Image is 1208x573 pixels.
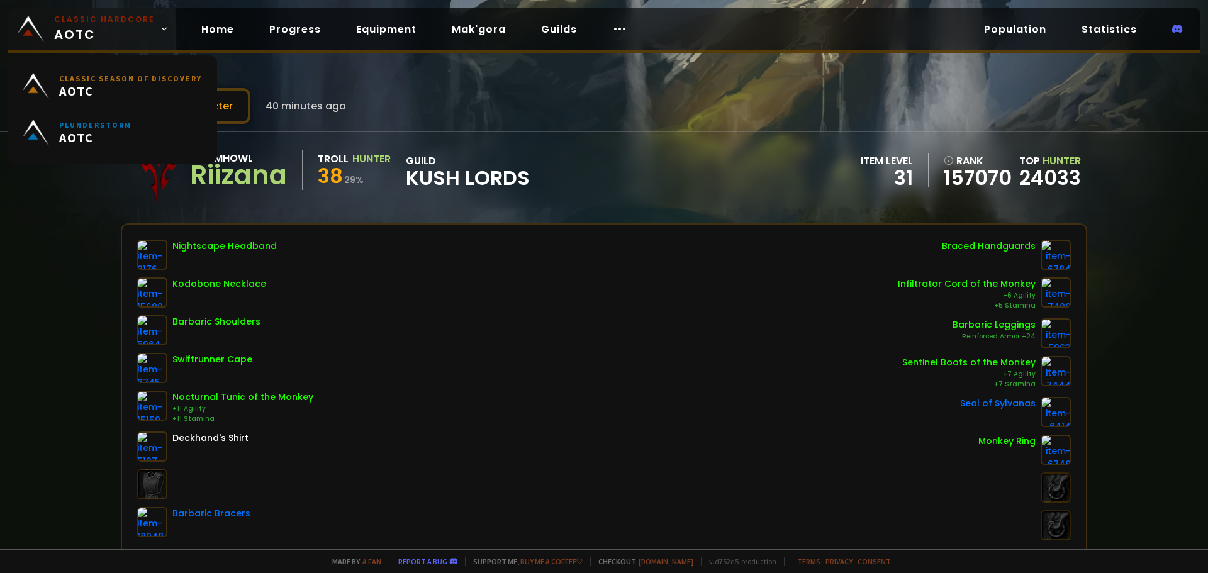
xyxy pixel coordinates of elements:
[944,169,1012,187] a: 157070
[137,277,167,308] img: item-15690
[1041,277,1071,308] img: item-7406
[1043,153,1081,168] span: Hunter
[861,153,913,169] div: item level
[797,557,820,566] a: Terms
[825,557,853,566] a: Privacy
[344,174,364,186] small: 29 %
[59,130,131,145] span: AOTC
[172,507,250,520] div: Barbaric Bracers
[953,331,1036,342] div: Reinforced Armor +24
[137,431,167,462] img: item-5107
[137,353,167,383] img: item-6745
[59,120,131,130] small: Plunderstorm
[266,98,346,114] span: 40 minutes ago
[590,557,693,566] span: Checkout
[54,14,155,44] span: AOTC
[318,162,343,190] span: 38
[406,169,530,187] span: Kush Lords
[190,150,287,166] div: Doomhowl
[137,315,167,345] img: item-5964
[190,166,287,185] div: Riizana
[1041,397,1071,427] img: item-6414
[1041,435,1071,465] img: item-6748
[172,353,252,366] div: Swiftrunner Cape
[639,557,693,566] a: [DOMAIN_NAME]
[1019,153,1081,169] div: Top
[442,16,516,42] a: Mak'gora
[465,557,583,566] span: Support me,
[978,435,1036,448] div: Monkey Ring
[15,63,210,109] a: Classic Season of DiscoveryAOTC
[191,16,244,42] a: Home
[362,557,381,566] a: a fan
[902,369,1036,379] div: +7 Agility
[1041,356,1071,386] img: item-7444
[861,169,913,187] div: 31
[172,240,277,253] div: Nightscape Headband
[520,557,583,566] a: Buy me a coffee
[953,318,1036,331] div: Barbaric Leggings
[898,301,1036,311] div: +5 Stamina
[15,109,210,156] a: PlunderstormAOTC
[346,16,427,42] a: Equipment
[902,379,1036,389] div: +7 Stamina
[352,151,391,167] div: Hunter
[1019,164,1081,192] a: 24033
[318,151,349,167] div: Troll
[944,153,1012,169] div: rank
[259,16,331,42] a: Progress
[137,240,167,270] img: item-8176
[1071,16,1147,42] a: Statistics
[137,391,167,421] img: item-15159
[325,557,381,566] span: Made by
[942,240,1036,253] div: Braced Handguards
[59,74,202,83] small: Classic Season of Discovery
[531,16,587,42] a: Guilds
[1041,240,1071,270] img: item-6784
[1041,318,1071,348] img: item-5963
[172,391,313,404] div: Nocturnal Tunic of the Monkey
[172,404,313,414] div: +11 Agility
[898,277,1036,291] div: Infiltrator Cord of the Monkey
[398,557,447,566] a: Report a bug
[960,397,1036,410] div: Seal of Sylvanas
[898,291,1036,301] div: +6 Agility
[172,431,249,445] div: Deckhand's Shirt
[54,14,155,25] small: Classic Hardcore
[858,557,891,566] a: Consent
[137,507,167,537] img: item-18948
[59,83,202,99] span: AOTC
[172,277,266,291] div: Kodobone Necklace
[701,557,776,566] span: v. d752d5 - production
[172,414,313,424] div: +11 Stamina
[902,356,1036,369] div: Sentinel Boots of the Monkey
[406,153,530,187] div: guild
[172,315,260,328] div: Barbaric Shoulders
[8,8,176,50] a: Classic HardcoreAOTC
[974,16,1056,42] a: Population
